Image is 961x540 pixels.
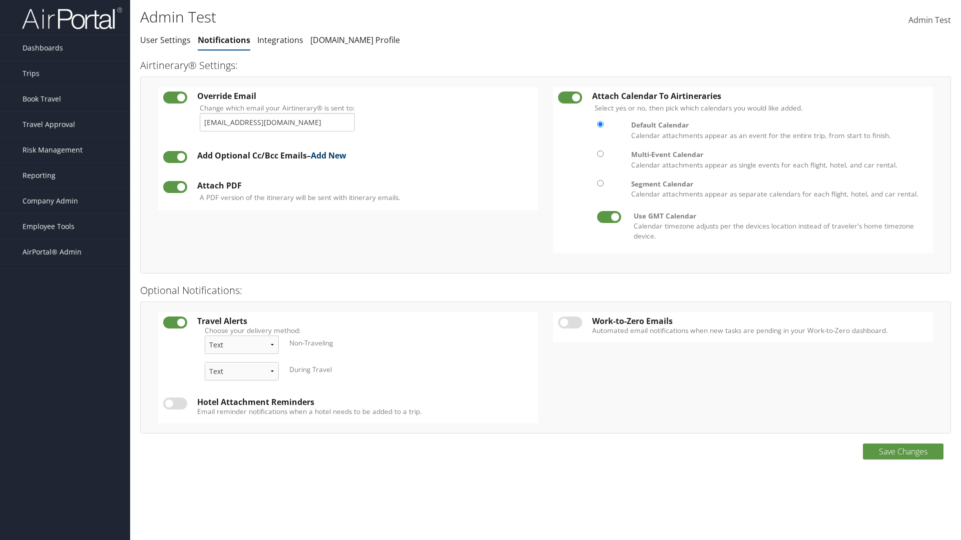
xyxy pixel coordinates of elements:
[200,113,355,131] input: Change which email your Airtinerary® is sent to:
[592,316,928,325] div: Work-to-Zero Emails
[289,338,333,348] label: Non-Traveling
[140,6,681,27] h1: Admin Test
[311,150,346,161] a: Add New
[22,6,122,30] img: airportal-logo.png
[908,14,951,25] span: Admin Test
[289,364,332,374] label: During Travel
[23,188,78,213] span: Company Admin
[863,443,943,459] button: Save Changes
[23,214,75,239] span: Employee Tools
[23,61,40,86] span: Trips
[634,211,920,221] div: Use GMT Calendar
[197,406,533,416] label: Email reminder notifications when a hotel needs to be added to a trip.
[631,120,923,130] div: Default Calendar
[197,397,533,406] div: Hotel Attachment Reminders
[23,112,75,137] span: Travel Approval
[634,211,920,241] label: Calendar timezone adjusts per the devices location instead of traveler's home timezone device.
[23,86,61,111] span: Book Travel
[200,103,355,139] label: Change which email your Airtinerary® is sent to:
[631,149,923,159] div: Multi-Event Calendar
[310,34,400,45] a: [DOMAIN_NAME] Profile
[140,58,951,72] h3: Airtinerary® Settings:
[23,137,83,162] span: Risk Management
[23,239,82,264] span: AirPortal® Admin
[197,181,533,190] div: Attach PDF
[197,316,533,325] div: Travel Alerts
[631,179,923,189] div: Segment Calendar
[631,149,923,170] label: Calendar attachments appear as single events for each flight, hotel, and car rental.
[197,151,533,160] div: Add Optional Cc/Bcc Emails
[631,120,923,140] label: Calendar attachments appear as an event for the entire trip, from start to finish.
[592,91,928,100] div: Attach Calendar To Airtineraries
[307,150,346,161] span: –
[200,192,400,202] label: A PDF version of the itinerary will be sent with itinerary emails.
[23,163,56,188] span: Reporting
[631,179,923,199] label: Calendar attachments appear as separate calendars for each flight, hotel, and car rental.
[908,5,951,36] a: Admin Test
[140,34,191,45] a: User Settings
[595,103,803,113] label: Select yes or no, then pick which calendars you would like added.
[140,283,951,297] h3: Optional Notifications:
[257,34,303,45] a: Integrations
[23,35,63,60] span: Dashboards
[197,91,533,100] div: Override Email
[198,34,250,45] a: Notifications
[205,325,526,335] label: Choose your delivery method:
[592,325,928,335] label: Automated email notifications when new tasks are pending in your Work-to-Zero dashboard.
